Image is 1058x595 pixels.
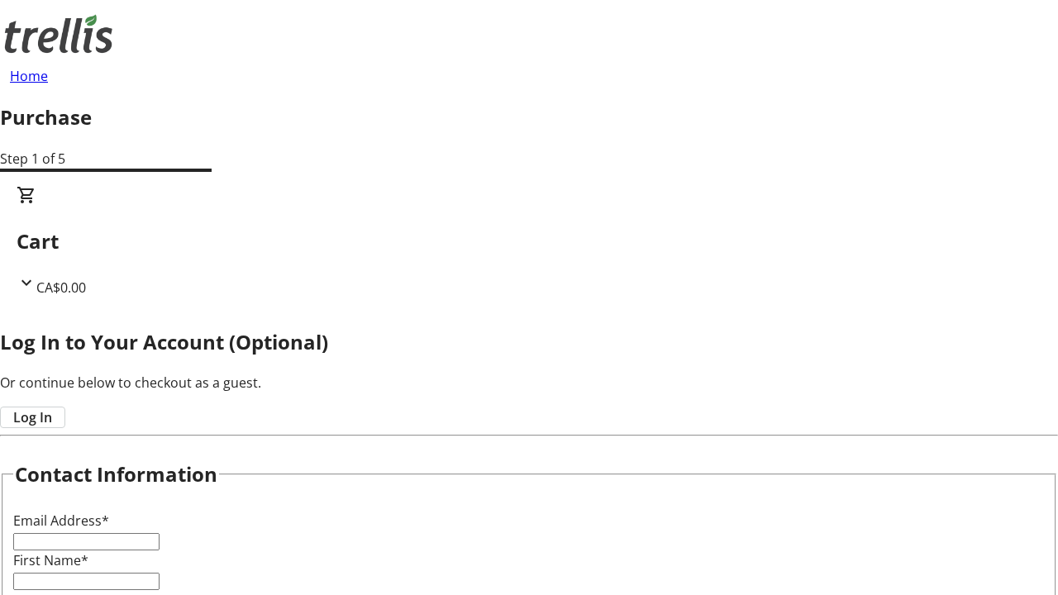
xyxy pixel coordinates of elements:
[36,278,86,297] span: CA$0.00
[15,459,217,489] h2: Contact Information
[13,512,109,530] label: Email Address*
[17,185,1041,297] div: CartCA$0.00
[13,407,52,427] span: Log In
[17,226,1041,256] h2: Cart
[13,551,88,569] label: First Name*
